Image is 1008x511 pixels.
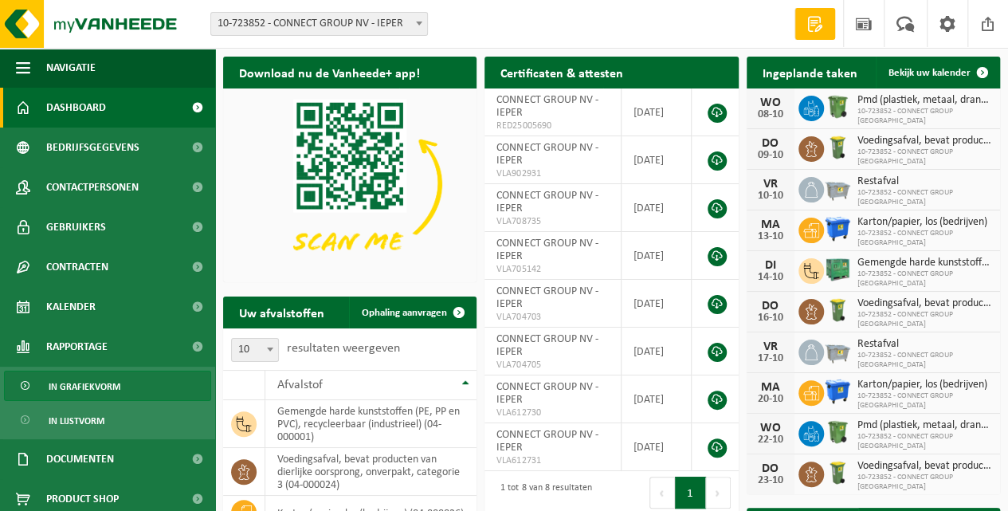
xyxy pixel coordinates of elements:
[49,371,120,402] span: In grafiekvorm
[223,88,477,279] img: Download de VHEPlus App
[496,429,598,454] span: CONNECT GROUP NV - IEPER
[755,422,786,434] div: WO
[496,120,608,132] span: RED25005690
[492,475,591,510] div: 1 tot 8 van 8 resultaten
[857,460,992,473] span: Voedingsafval, bevat producten van dierlijke oorsprong, onverpakt, categorie 3
[755,312,786,324] div: 16-10
[857,391,992,411] span: 10-723852 - CONNECT GROUP [GEOGRAPHIC_DATA]
[876,57,998,88] a: Bekijk uw kalender
[755,178,786,191] div: VR
[755,340,786,353] div: VR
[484,57,638,88] h2: Certificaten & attesten
[755,434,786,446] div: 22-10
[857,147,992,167] span: 10-723852 - CONNECT GROUP [GEOGRAPHIC_DATA]
[755,231,786,242] div: 13-10
[824,215,851,242] img: WB-1100-HPE-BE-01
[223,57,436,88] h2: Download nu de Vanheede+ app!
[857,216,992,229] span: Karton/papier, los (bedrijven)
[755,109,786,120] div: 08-10
[857,107,992,126] span: 10-723852 - CONNECT GROUP [GEOGRAPHIC_DATA]
[824,134,851,161] img: WB-0140-HPE-GN-50
[622,375,692,423] td: [DATE]
[46,439,114,479] span: Documenten
[755,150,786,161] div: 09-10
[46,48,96,88] span: Navigatie
[4,371,211,401] a: In grafiekvorm
[622,184,692,232] td: [DATE]
[46,287,96,327] span: Kalender
[706,477,731,509] button: Next
[622,136,692,184] td: [DATE]
[496,333,598,358] span: CONNECT GROUP NV - IEPER
[265,448,477,496] td: voedingsafval, bevat producten van dierlijke oorsprong, onverpakt, categorie 3 (04-000024)
[496,142,598,167] span: CONNECT GROUP NV - IEPER
[675,477,706,509] button: 1
[622,88,692,136] td: [DATE]
[46,247,108,287] span: Contracten
[496,407,608,419] span: VLA612730
[857,188,992,207] span: 10-723852 - CONNECT GROUP [GEOGRAPHIC_DATA]
[755,475,786,486] div: 23-10
[46,207,106,247] span: Gebruikers
[210,12,428,36] span: 10-723852 - CONNECT GROUP NV - IEPER
[857,351,992,370] span: 10-723852 - CONNECT GROUP [GEOGRAPHIC_DATA]
[857,257,992,269] span: Gemengde harde kunststoffen (pe, pp en pvc), recycleerbaar (industrieel)
[824,459,851,486] img: WB-0140-HPE-GN-50
[755,191,786,202] div: 10-10
[496,454,608,467] span: VLA612731
[496,311,608,324] span: VLA704703
[755,272,786,283] div: 14-10
[4,405,211,435] a: In lijstvorm
[857,310,992,329] span: 10-723852 - CONNECT GROUP [GEOGRAPHIC_DATA]
[857,297,992,310] span: Voedingsafval, bevat producten van dierlijke oorsprong, onverpakt, categorie 3
[755,353,786,364] div: 17-10
[857,419,992,432] span: Pmd (plastiek, metaal, drankkartons) (bedrijven)
[649,477,675,509] button: Previous
[46,327,108,367] span: Rapportage
[622,280,692,328] td: [DATE]
[755,381,786,394] div: MA
[857,338,992,351] span: Restafval
[755,96,786,109] div: WO
[824,175,851,202] img: WB-2500-GAL-GY-01
[824,378,851,405] img: WB-1100-HPE-BE-01
[496,381,598,406] span: CONNECT GROUP NV - IEPER
[622,423,692,471] td: [DATE]
[496,285,598,310] span: CONNECT GROUP NV - IEPER
[211,13,427,35] span: 10-723852 - CONNECT GROUP NV - IEPER
[755,300,786,312] div: DO
[622,328,692,375] td: [DATE]
[231,338,279,362] span: 10
[755,462,786,475] div: DO
[496,263,608,276] span: VLA705142
[755,394,786,405] div: 20-10
[824,93,851,120] img: WB-0370-HPE-GN-50
[755,137,786,150] div: DO
[496,190,598,214] span: CONNECT GROUP NV - IEPER
[496,94,598,119] span: CONNECT GROUP NV - IEPER
[857,432,992,451] span: 10-723852 - CONNECT GROUP [GEOGRAPHIC_DATA]
[223,297,340,328] h2: Uw afvalstoffen
[824,297,851,324] img: WB-0140-HPE-GN-50
[747,57,873,88] h2: Ingeplande taken
[496,359,608,371] span: VLA704705
[232,339,278,361] span: 10
[46,128,139,167] span: Bedrijfsgegevens
[857,175,992,188] span: Restafval
[46,88,106,128] span: Dashboard
[888,68,971,78] span: Bekijk uw kalender
[824,337,851,364] img: WB-2500-GAL-GY-01
[496,238,598,262] span: CONNECT GROUP NV - IEPER
[287,342,400,355] label: resultaten weergeven
[622,232,692,280] td: [DATE]
[496,215,608,228] span: VLA708735
[824,256,851,283] img: PB-HB-1400-HPE-GN-01
[857,379,992,391] span: Karton/papier, los (bedrijven)
[857,229,992,248] span: 10-723852 - CONNECT GROUP [GEOGRAPHIC_DATA]
[857,135,992,147] span: Voedingsafval, bevat producten van dierlijke oorsprong, onverpakt, categorie 3
[46,167,139,207] span: Contactpersonen
[857,473,992,492] span: 10-723852 - CONNECT GROUP [GEOGRAPHIC_DATA]
[824,419,851,446] img: WB-0370-HPE-GN-50
[265,400,477,448] td: gemengde harde kunststoffen (PE, PP en PVC), recycleerbaar (industrieel) (04-000001)
[755,259,786,272] div: DI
